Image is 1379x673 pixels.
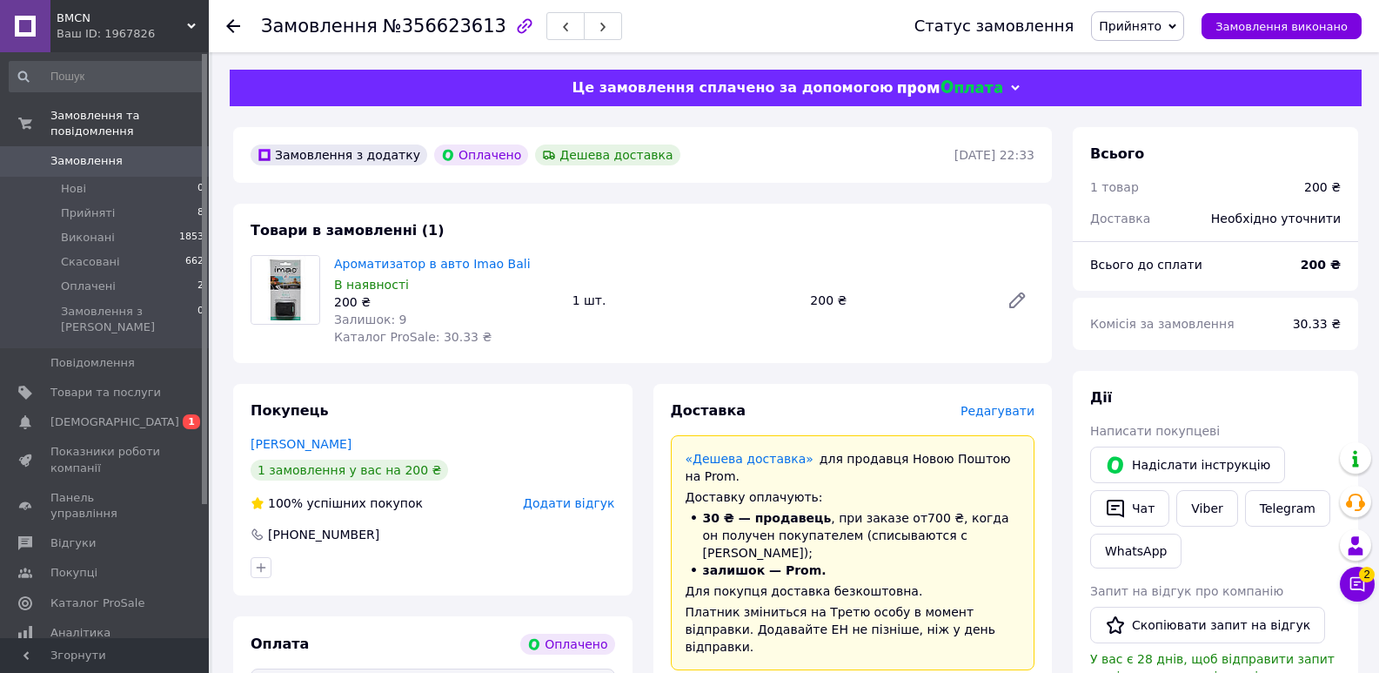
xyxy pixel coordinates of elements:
div: Для покупця доставка безкоштовна. [686,582,1021,600]
div: для продавця Новою Поштою на Prom. [686,450,1021,485]
time: [DATE] 22:33 [954,148,1034,162]
button: Чат [1090,490,1169,527]
button: Чат з покупцем2 [1340,567,1375,602]
span: Виконані [61,230,115,246]
a: Ароматизатор в авто Imao Bali [334,257,531,271]
span: 0 [197,181,204,197]
button: Замовлення виконано [1202,13,1362,39]
span: 0 [197,304,204,335]
span: Каталог ProSale [50,596,144,611]
span: Товари в замовленні (1) [251,222,445,239]
span: 1 [183,414,200,429]
div: Необхідно уточнити [1201,199,1351,238]
div: Дешева доставка [535,145,679,165]
span: Покупець [251,402,329,419]
div: Платник зміниться на Третю особу в момент відправки. Додавайте ЕН не пізніше, ніж у день відправки. [686,603,1021,656]
span: залишок — Prom. [703,563,827,577]
a: Viber [1176,490,1237,527]
span: Всього до сплати [1090,258,1202,272]
span: 2 [1359,567,1375,582]
input: Пошук [9,61,205,92]
span: Покупці [50,565,97,581]
a: WhatsApp [1090,534,1182,569]
b: 200 ₴ [1301,258,1341,272]
span: Редагувати [961,404,1034,418]
button: Скопіювати запит на відгук [1090,607,1325,643]
div: Замовлення з додатку [251,145,427,165]
div: 200 ₴ [1304,178,1341,196]
div: 1 замовлення у вас на 200 ₴ [251,460,448,481]
div: Доставку оплачують: [686,488,1021,506]
span: Замовлення та повідомлення [50,108,209,139]
span: Замовлення [50,153,123,169]
span: Прийнято [1099,19,1161,33]
img: evopay logo [898,80,1002,97]
span: 1853 [179,230,204,246]
span: 662 [185,254,204,270]
div: 200 ₴ [803,288,993,313]
div: Оплачено [434,145,528,165]
span: Замовлення [261,16,378,37]
div: 200 ₴ [334,293,559,311]
span: 2 [197,279,204,294]
span: Всього [1090,145,1144,162]
div: Оплачено [520,634,614,655]
img: Ароматизатор в авто Imao Bali [251,256,319,324]
div: Ваш ID: 1967826 [57,26,209,42]
span: Це замовлення сплачено за допомогою [572,79,893,96]
a: «Дешева доставка» [686,452,813,466]
span: Показники роботи компанії [50,444,161,475]
span: [DEMOGRAPHIC_DATA] [50,414,179,430]
span: 100% [268,496,303,510]
span: Додати відгук [523,496,614,510]
a: Telegram [1245,490,1330,527]
span: Оплачені [61,279,116,294]
span: Замовлення з [PERSON_NAME] [61,304,197,335]
span: Повідомлення [50,355,135,371]
span: Доставка [671,402,746,419]
li: , при заказе от 700 ₴ , когда он получен покупателем (списываются с [PERSON_NAME]); [686,509,1021,562]
span: В наявності [334,278,409,292]
span: Замовлення виконано [1215,20,1348,33]
span: №356623613 [383,16,506,37]
div: Повернутися назад [226,17,240,35]
span: Панель управління [50,490,161,522]
div: [PHONE_NUMBER] [266,526,381,543]
div: успішних покупок [251,495,423,512]
div: 1 шт. [566,288,804,313]
span: Нові [61,181,86,197]
span: Прийняті [61,205,115,221]
span: Аналітика [50,625,110,641]
span: Оплата [251,636,309,652]
span: Доставка [1090,212,1150,225]
span: 8 [197,205,204,221]
a: [PERSON_NAME] [251,437,351,451]
span: 30 ₴ — продавець [703,511,832,525]
span: Комісія за замовлення [1090,317,1235,331]
span: BMCN [57,10,187,26]
span: Скасовані [61,254,120,270]
div: Статус замовлення [914,17,1074,35]
span: Товари та послуги [50,385,161,400]
span: Дії [1090,389,1112,406]
span: Написати покупцеві [1090,424,1220,438]
span: Залишок: 9 [334,313,407,326]
span: Відгуки [50,535,96,551]
a: Редагувати [1000,283,1034,318]
button: Надіслати інструкцію [1090,447,1285,483]
span: 1 товар [1090,180,1139,194]
span: Запит на відгук про компанію [1090,584,1283,598]
span: Каталог ProSale: 30.33 ₴ [334,330,492,344]
span: 30.33 ₴ [1293,317,1341,331]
